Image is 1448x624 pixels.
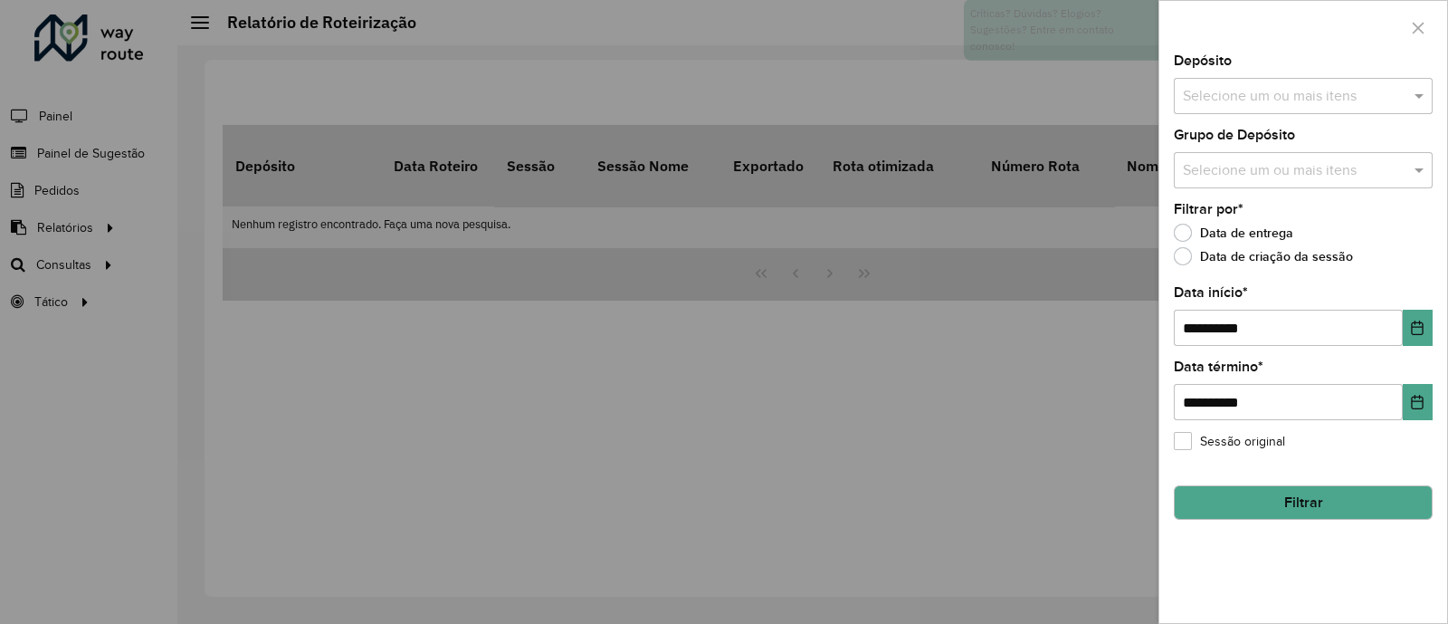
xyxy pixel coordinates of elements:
label: Depósito [1174,50,1232,72]
label: Data de criação da sessão [1174,247,1353,265]
label: Sessão original [1174,432,1285,451]
label: Data início [1174,282,1248,303]
button: Filtrar [1174,485,1433,520]
label: Grupo de Depósito [1174,124,1295,146]
button: Choose Date [1403,310,1433,346]
button: Choose Date [1403,384,1433,420]
label: Data término [1174,356,1263,378]
label: Filtrar por [1174,198,1243,220]
label: Data de entrega [1174,224,1293,242]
